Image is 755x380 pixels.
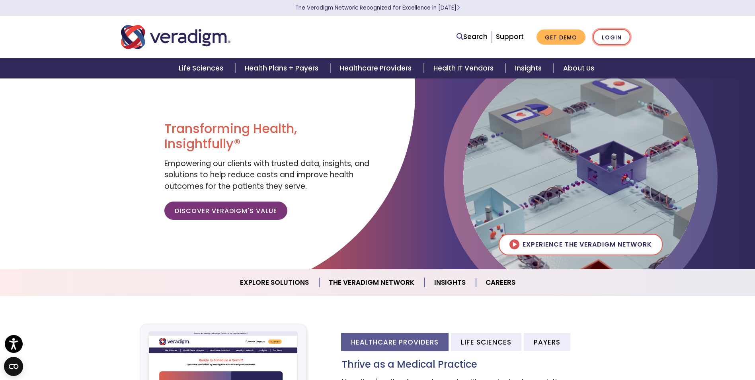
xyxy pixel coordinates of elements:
h1: Transforming Health, Insightfully® [164,121,371,152]
a: Health Plans + Payers [235,58,330,78]
a: Login [593,29,630,45]
a: Search [457,31,488,42]
a: Insights [505,58,554,78]
button: Open CMP widget [4,357,23,376]
a: The Veradigm Network: Recognized for Excellence in [DATE]Learn More [295,4,460,12]
a: The Veradigm Network [319,272,425,293]
img: Veradigm logo [121,24,230,50]
h3: Thrive as a Medical Practice [342,359,634,370]
a: Support [496,32,524,41]
li: Life Sciences [451,333,521,351]
a: Discover Veradigm's Value [164,202,287,220]
li: Payers [524,333,570,351]
li: Healthcare Providers [341,333,449,351]
span: Empowering our clients with trusted data, insights, and solutions to help reduce costs and improv... [164,158,369,192]
a: Explore Solutions [230,272,319,293]
a: Get Demo [536,29,585,45]
a: Healthcare Providers [330,58,423,78]
span: Learn More [457,4,460,12]
a: Life Sciences [169,58,235,78]
a: Health IT Vendors [424,58,505,78]
a: About Us [554,58,604,78]
a: Insights [425,272,476,293]
a: Careers [476,272,525,293]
